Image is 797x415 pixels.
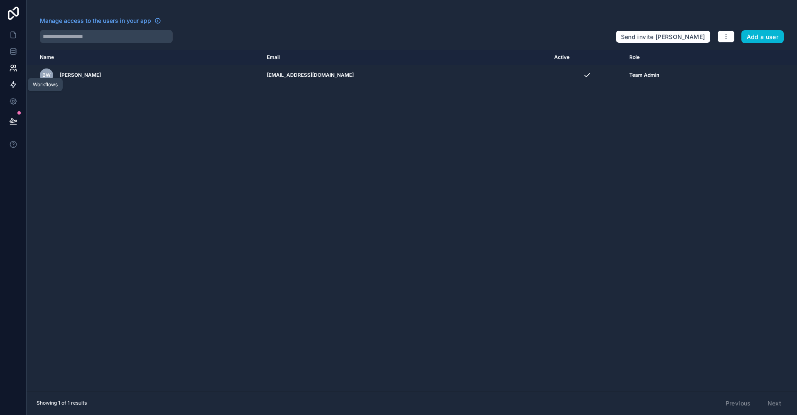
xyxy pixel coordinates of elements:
[616,30,711,44] button: Send invite [PERSON_NAME]
[27,50,797,391] div: scrollable content
[60,72,101,78] span: [PERSON_NAME]
[40,17,161,25] a: Manage access to the users in your app
[40,17,151,25] span: Manage access to the users in your app
[741,30,784,44] button: Add a user
[262,65,549,85] td: [EMAIL_ADDRESS][DOMAIN_NAME]
[37,400,87,406] span: Showing 1 of 1 results
[27,50,262,65] th: Name
[629,72,659,78] span: Team Admin
[624,50,743,65] th: Role
[33,81,58,88] div: Workflows
[262,50,549,65] th: Email
[42,72,51,78] span: BW
[549,50,624,65] th: Active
